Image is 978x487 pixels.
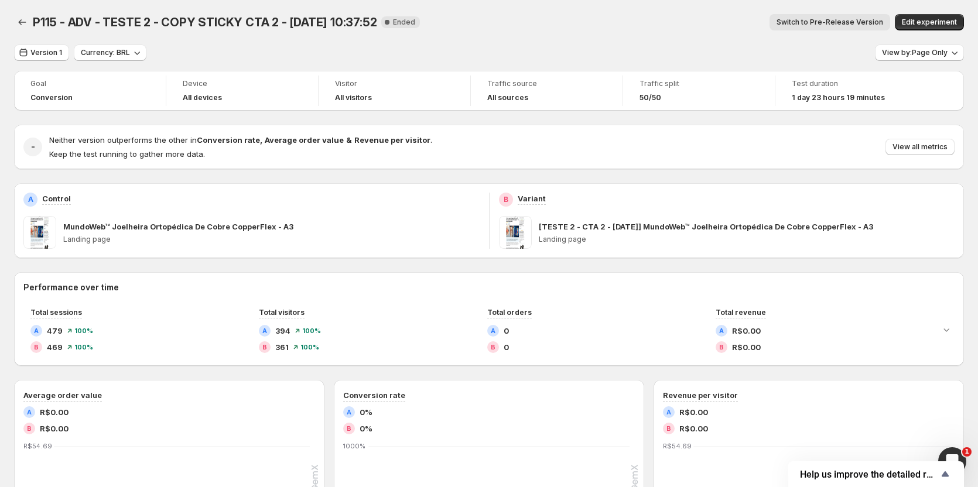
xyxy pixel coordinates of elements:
iframe: Intercom live chat [938,447,966,475]
h2: B [347,425,351,432]
span: Conversion [30,93,73,102]
h2: - [31,141,35,153]
a: DeviceAll devices [183,78,302,104]
button: Expand chart [938,321,955,338]
span: R$0.00 [679,423,708,434]
a: GoalConversion [30,78,149,104]
h2: A [666,409,671,416]
span: Currency: BRL [81,48,130,57]
span: Edit experiment [902,18,957,27]
h2: B [34,344,39,351]
h3: Revenue per visitor [663,389,738,401]
h2: A [347,409,351,416]
span: 479 [47,325,63,337]
p: [TESTE 2 - CTA 2 - [DATE]] MundoWeb™ Joelheira Ortopédica De Cobre CopperFlex - A3 [539,221,873,232]
span: 469 [47,341,63,353]
span: View by: Page Only [882,48,948,57]
button: View all metrics [885,139,955,155]
span: 100 % [300,344,319,351]
span: 361 [275,341,289,353]
span: Keep the test running to gather more data. [49,149,205,159]
span: Total orders [487,308,532,317]
h2: A [719,327,724,334]
h2: B [262,344,267,351]
span: View all metrics [892,142,948,152]
span: Total sessions [30,308,82,317]
span: Ended [393,18,415,27]
button: Version 1 [14,44,69,61]
p: MundoWeb™ Joelheira Ortopédica De Cobre CopperFlex - A3 [63,221,293,232]
span: Traffic source [487,79,606,88]
span: Total visitors [259,308,305,317]
button: Edit experiment [895,14,964,30]
h4: All visitors [335,93,372,102]
span: 0% [360,423,372,434]
h3: Average order value [23,389,102,401]
span: 50/50 [640,93,661,102]
h4: All devices [183,93,222,102]
h2: A [28,195,33,204]
button: Show survey - Help us improve the detailed report for A/B campaigns [800,467,952,481]
strong: Revenue per visitor [354,135,430,145]
strong: & [346,135,352,145]
span: R$0.00 [679,406,708,418]
button: Switch to Pre-Release Version [770,14,890,30]
p: Landing page [63,235,480,244]
span: 100 % [74,327,93,334]
span: Goal [30,79,149,88]
h2: A [27,409,32,416]
a: VisitorAll visitors [335,78,454,104]
span: 0 [504,325,509,337]
p: Landing page [539,235,955,244]
p: Control [42,193,71,204]
span: 0 [504,341,509,353]
span: 100 % [302,327,321,334]
span: 1 [962,447,972,457]
span: R$0.00 [732,341,761,353]
strong: Conversion rate [197,135,260,145]
h2: B [504,195,508,204]
span: Help us improve the detailed report for A/B campaigns [800,469,938,480]
span: Switch to Pre-Release Version [777,18,883,27]
h4: All sources [487,93,528,102]
span: 394 [275,325,290,337]
h2: B [491,344,495,351]
span: 0% [360,406,372,418]
button: View by:Page Only [875,44,964,61]
span: Visitor [335,79,454,88]
text: R$54.69 [23,442,52,450]
a: Traffic sourceAll sources [487,78,606,104]
span: Version 1 [30,48,62,57]
a: Test duration1 day 23 hours 19 minutes [792,78,911,104]
h2: Performance over time [23,282,955,293]
span: Test duration [792,79,911,88]
img: MundoWeb™ Joelheira Ortopédica De Cobre CopperFlex - A3 [23,216,56,249]
button: Back [14,14,30,30]
span: 100 % [74,344,93,351]
strong: Average order value [265,135,344,145]
button: Currency: BRL [74,44,146,61]
span: 1 day 23 hours 19 minutes [792,93,885,102]
span: P115 - ADV - TESTE 2 - COPY STICKY CTA 2 - [DATE] 10:37:52 [33,15,377,29]
span: Traffic split [640,79,758,88]
img: [TESTE 2 - CTA 2 - 19/07/25] MundoWeb™ Joelheira Ortopédica De Cobre CopperFlex - A3 [499,216,532,249]
h2: A [491,327,495,334]
text: R$54.69 [663,442,692,450]
h2: B [719,344,724,351]
h2: B [27,425,32,432]
span: R$0.00 [40,406,69,418]
h2: B [666,425,671,432]
span: R$0.00 [40,423,69,434]
span: Total revenue [716,308,766,317]
span: R$0.00 [732,325,761,337]
span: Device [183,79,302,88]
strong: , [260,135,262,145]
h2: A [34,327,39,334]
p: Variant [518,193,546,204]
a: Traffic split50/50 [640,78,758,104]
h2: A [262,327,267,334]
text: 1000% [343,442,365,450]
span: Neither version outperforms the other in . [49,135,432,145]
h3: Conversion rate [343,389,405,401]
